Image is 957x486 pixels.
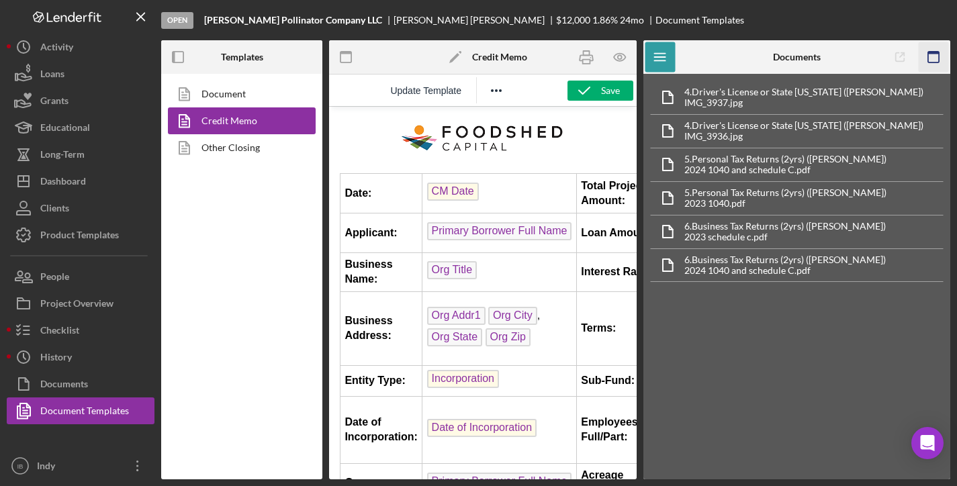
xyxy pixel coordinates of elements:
span: $12,000 [556,14,590,26]
button: Reset the template to the current product template value [383,81,468,100]
strong: Business Name: [15,152,63,178]
strong: Date of Incorporation: [15,309,88,336]
div: Activity [40,34,73,64]
td: , [93,185,248,259]
div: Long-Term [40,141,85,171]
button: Loans [7,60,154,87]
div: Documents [40,371,88,401]
div: Loans [40,60,64,91]
div: 6. Business Tax Returns (2yrs) ([PERSON_NAME]) [684,254,886,265]
b: Templates [221,52,263,62]
div: Open [161,12,193,29]
div: 2023 1040.pdf [684,198,886,209]
div: 4. Driver's License or State [US_STATE] ([PERSON_NAME]) [684,87,923,97]
button: Project Overview [7,290,154,317]
div: Document Templates [40,397,129,428]
span: Org Zip [156,222,201,240]
div: Dashboard [40,168,86,198]
strong: Terms: [252,215,287,227]
div: IMG_3937.jpg [684,97,923,108]
span: Update Template [390,85,461,96]
button: IBIndy [PERSON_NAME] [7,452,154,479]
div: Grants [40,87,69,117]
div: Open Intercom Messenger [911,427,944,459]
div: 6. Business Tax Returns (2yrs) ([PERSON_NAME]) [684,221,886,232]
text: IB [17,463,23,470]
strong: Total Project Amount: [252,73,316,99]
span: Incorporation [98,263,170,281]
b: Documents [773,52,821,62]
span: Org Title [98,154,148,173]
button: Product Templates [7,222,154,248]
button: Clients [7,195,154,222]
button: Dashboard [7,168,154,195]
iframe: Rich Text Area [329,107,637,479]
div: Save [601,81,620,101]
strong: Employees Full/Part: [252,309,308,336]
span: Org Addr1 [98,200,156,218]
div: History [40,344,72,374]
button: People [7,263,154,290]
button: Activity [7,34,154,60]
span: CM Date [98,76,150,94]
strong: Acreage Owned/Lease: [252,362,324,389]
div: IMG_3936.jpg [684,131,923,142]
a: Other Closing [168,134,309,161]
span: Org City [159,200,208,218]
a: Credit Memo [168,107,309,134]
button: Documents [7,371,154,397]
strong: Sub-Fund: [252,268,306,279]
button: Educational [7,114,154,141]
div: 2024 1040 and schedule C.pdf [684,164,886,175]
strong: Business Address: [15,208,63,234]
button: Save [567,81,633,101]
button: Document Templates [7,397,154,424]
strong: Loan Amount: [252,120,324,132]
strong: Interest Rate: [252,159,320,171]
span: Org State [98,222,153,240]
span: Primary Borrower Full Name [98,366,243,384]
div: 24 mo [620,15,644,26]
div: Checklist [40,317,79,347]
span: Date of Incorporation [98,312,208,330]
button: History [7,344,154,371]
strong: Entity Type: [15,268,76,279]
button: Checklist [7,317,154,344]
span: Primary Borrower Full Name [98,115,243,134]
div: 2023 schedule c.pdf [684,232,886,242]
b: Credit Memo [472,52,527,62]
strong: Owner: [15,370,52,381]
div: Document Templates [655,15,744,26]
div: Product Templates [40,222,119,252]
div: 5. Personal Tax Returns (2yrs) ([PERSON_NAME]) [684,154,886,164]
div: 4. Driver's License or State [US_STATE] ([PERSON_NAME]) [684,120,923,131]
strong: Applicant: [15,120,68,132]
div: 2024 1040 and schedule C.pdf [684,265,886,276]
div: Educational [40,114,90,144]
div: 5. Personal Tax Returns (2yrs) ([PERSON_NAME]) [684,187,886,198]
button: Grants [7,87,154,114]
strong: Date: [15,81,42,92]
button: Reveal or hide additional toolbar items [485,81,508,100]
button: Long-Term [7,141,154,168]
div: Project Overview [40,290,113,320]
b: [PERSON_NAME] Pollinator Company LLC [204,15,382,26]
div: [PERSON_NAME] [PERSON_NAME] [394,15,556,26]
div: People [40,263,69,293]
div: Clients [40,195,69,225]
div: 1.86 % [592,15,618,26]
